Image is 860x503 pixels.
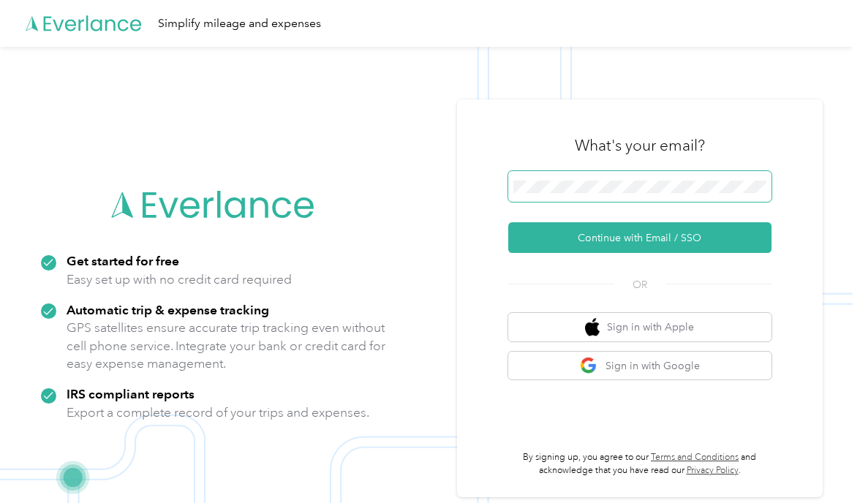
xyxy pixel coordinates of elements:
button: apple logoSign in with Apple [508,313,772,341]
p: Easy set up with no credit card required [67,271,292,289]
a: Terms and Conditions [651,452,739,463]
img: apple logo [585,318,600,336]
strong: Get started for free [67,253,179,268]
img: google logo [580,357,598,375]
strong: IRS compliant reports [67,386,195,401]
span: OR [614,277,665,292]
p: Export a complete record of your trips and expenses. [67,404,369,422]
p: By signing up, you agree to our and acknowledge that you have read our . [508,451,772,477]
p: GPS satellites ensure accurate trip tracking even without cell phone service. Integrate your bank... [67,319,386,373]
button: Continue with Email / SSO [508,222,772,253]
button: google logoSign in with Google [508,352,772,380]
div: Simplify mileage and expenses [158,15,321,33]
h3: What's your email? [575,135,705,156]
strong: Automatic trip & expense tracking [67,302,269,317]
a: Privacy Policy [687,465,739,476]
